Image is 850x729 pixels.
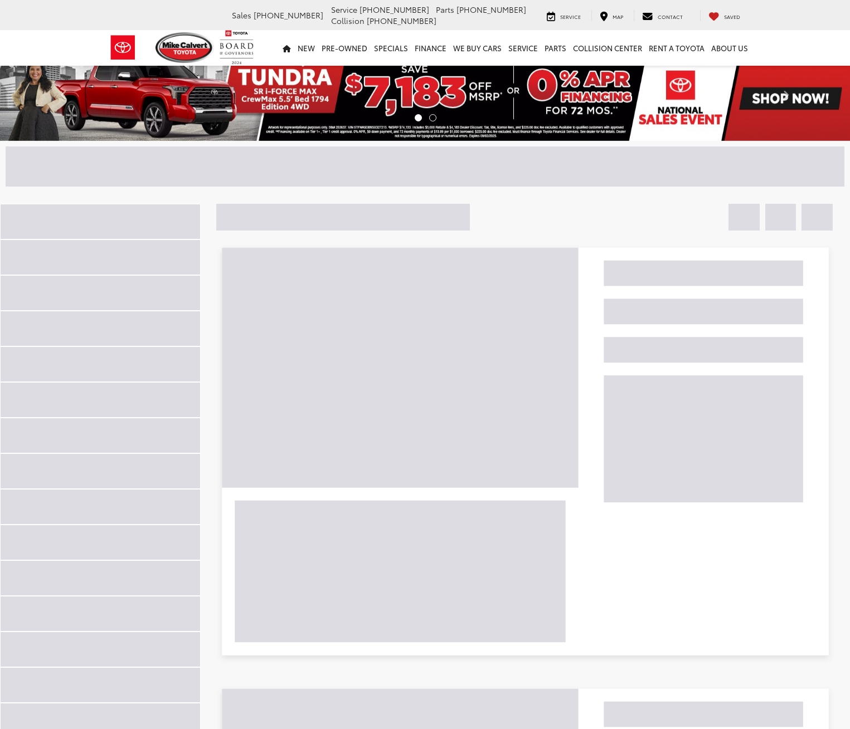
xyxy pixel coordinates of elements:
[294,30,318,66] a: New
[613,13,623,20] span: Map
[724,13,740,20] span: Saved
[645,30,708,66] a: Rent a Toyota
[360,4,429,15] span: [PHONE_NUMBER]
[279,30,294,66] a: Home
[658,13,683,20] span: Contact
[560,13,581,20] span: Service
[367,15,436,26] span: [PHONE_NUMBER]
[456,4,526,15] span: [PHONE_NUMBER]
[505,30,541,66] a: Service
[538,10,589,21] a: Service
[102,30,144,66] img: Toyota
[450,30,505,66] a: WE BUY CARS
[436,4,454,15] span: Parts
[411,30,450,66] a: Finance
[331,15,365,26] span: Collision
[541,30,570,66] a: Parts
[591,10,632,21] a: Map
[331,4,357,15] span: Service
[700,10,749,21] a: My Saved Vehicles
[318,30,371,66] a: Pre-Owned
[254,9,323,21] span: [PHONE_NUMBER]
[570,30,645,66] a: Collision Center
[156,32,215,63] img: Mike Calvert Toyota
[634,10,691,21] a: Contact
[232,9,251,21] span: Sales
[371,30,411,66] a: Specials
[708,30,751,66] a: About Us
